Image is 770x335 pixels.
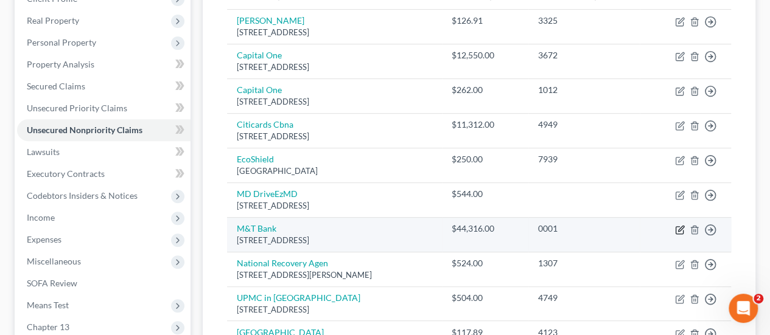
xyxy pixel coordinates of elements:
[237,269,432,281] div: [STREET_ADDRESS][PERSON_NAME]
[237,131,432,142] div: [STREET_ADDRESS]
[538,153,630,165] div: 7939
[27,168,105,179] span: Executory Contracts
[27,103,127,113] span: Unsecured Priority Claims
[27,15,79,26] span: Real Property
[27,81,85,91] span: Secured Claims
[27,59,94,69] span: Property Analysis
[452,223,519,235] div: $44,316.00
[452,15,519,27] div: $126.91
[754,294,763,303] span: 2
[17,75,191,97] a: Secured Claims
[538,292,630,304] div: 4749
[237,188,298,199] a: MD DriveEzMD
[27,212,55,223] span: Income
[237,119,293,130] a: Citicards Cbna
[237,96,432,108] div: [STREET_ADDRESS]
[27,125,142,135] span: Unsecured Nonpriority Claims
[452,257,519,269] div: $524.00
[237,15,304,26] a: [PERSON_NAME]
[452,119,519,131] div: $11,312.00
[538,257,630,269] div: 1307
[237,27,432,38] div: [STREET_ADDRESS]
[538,15,630,27] div: 3325
[237,304,432,316] div: [STREET_ADDRESS]
[452,84,519,96] div: $262.00
[452,292,519,304] div: $504.00
[237,200,432,212] div: [STREET_ADDRESS]
[17,54,191,75] a: Property Analysis
[17,141,191,163] a: Lawsuits
[27,278,77,288] span: SOFA Review
[538,119,630,131] div: 4949
[237,85,282,95] a: Capital One
[237,154,274,164] a: EcoShield
[237,61,432,73] div: [STREET_ADDRESS]
[237,292,360,303] a: UPMC in [GEOGRAPHIC_DATA]
[27,37,96,47] span: Personal Property
[17,97,191,119] a: Unsecured Priority Claims
[538,223,630,235] div: 0001
[538,49,630,61] div: 3672
[27,234,61,244] span: Expenses
[729,294,758,323] iframe: Intercom live chat
[452,153,519,165] div: $250.00
[237,50,282,60] a: Capital One
[452,188,519,200] div: $544.00
[452,49,519,61] div: $12,550.00
[27,322,69,332] span: Chapter 13
[27,300,69,310] span: Means Test
[27,190,138,201] span: Codebtors Insiders & Notices
[237,235,432,246] div: [STREET_ADDRESS]
[17,163,191,185] a: Executory Contracts
[17,119,191,141] a: Unsecured Nonpriority Claims
[27,147,60,157] span: Lawsuits
[27,256,81,266] span: Miscellaneous
[538,84,630,96] div: 1012
[17,272,191,294] a: SOFA Review
[237,258,328,268] a: National Recovery Agen
[237,165,432,177] div: [GEOGRAPHIC_DATA]
[237,223,276,233] a: M&T Bank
